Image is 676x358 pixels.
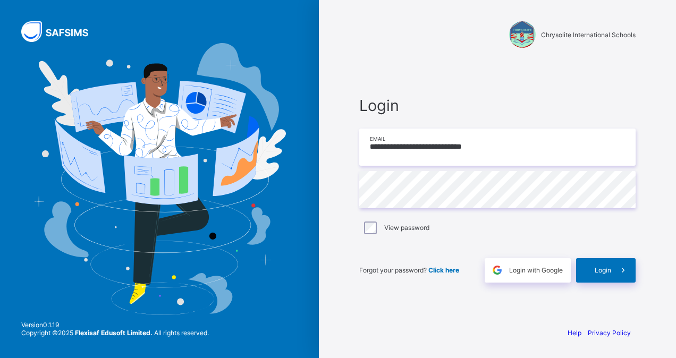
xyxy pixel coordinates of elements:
[21,21,101,42] img: SAFSIMS Logo
[384,224,429,232] label: View password
[21,321,209,329] span: Version 0.1.19
[428,266,459,274] a: Click here
[359,96,636,115] span: Login
[541,31,636,39] span: Chrysolite International Schools
[75,329,153,337] strong: Flexisaf Edusoft Limited.
[568,329,581,337] a: Help
[21,329,209,337] span: Copyright © 2025 All rights reserved.
[509,266,563,274] span: Login with Google
[588,329,631,337] a: Privacy Policy
[33,43,286,315] img: Hero Image
[491,264,503,276] img: google.396cfc9801f0270233282035f929180a.svg
[359,266,459,274] span: Forgot your password?
[595,266,611,274] span: Login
